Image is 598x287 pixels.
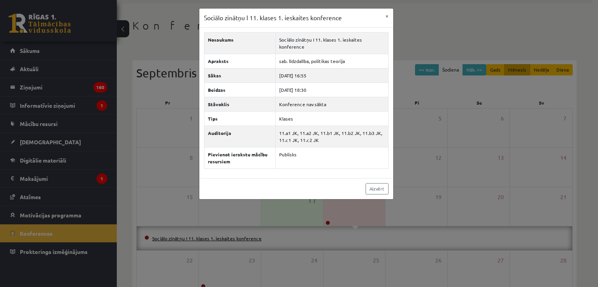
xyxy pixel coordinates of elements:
[276,126,388,147] td: 11.a1 JK, 11.a2 JK, 11.b1 JK, 11.b2 JK, 11.b3 JK, 11.c1 JK, 11.c2 JK
[204,147,276,168] th: Pievienot ierakstu mācību resursiem
[276,54,388,68] td: sab. līdzdalība, politikas teorija
[276,68,388,82] td: [DATE] 16:55
[204,82,276,97] th: Beidzas
[204,54,276,68] th: Apraksts
[204,126,276,147] th: Auditorija
[204,111,276,126] th: Tips
[204,97,276,111] th: Stāvoklis
[204,13,342,23] h3: Sociālo zinātņu I 11. klases 1. ieskaites konference
[381,9,393,23] button: ×
[276,147,388,168] td: Publisks
[366,183,389,194] a: Aizvērt
[276,97,388,111] td: Konference nav sākta
[204,32,276,54] th: Nosaukums
[276,111,388,126] td: Klases
[276,82,388,97] td: [DATE] 18:30
[204,68,276,82] th: Sākas
[276,32,388,54] td: Sociālo zinātņu I 11. klases 1. ieskaites konference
